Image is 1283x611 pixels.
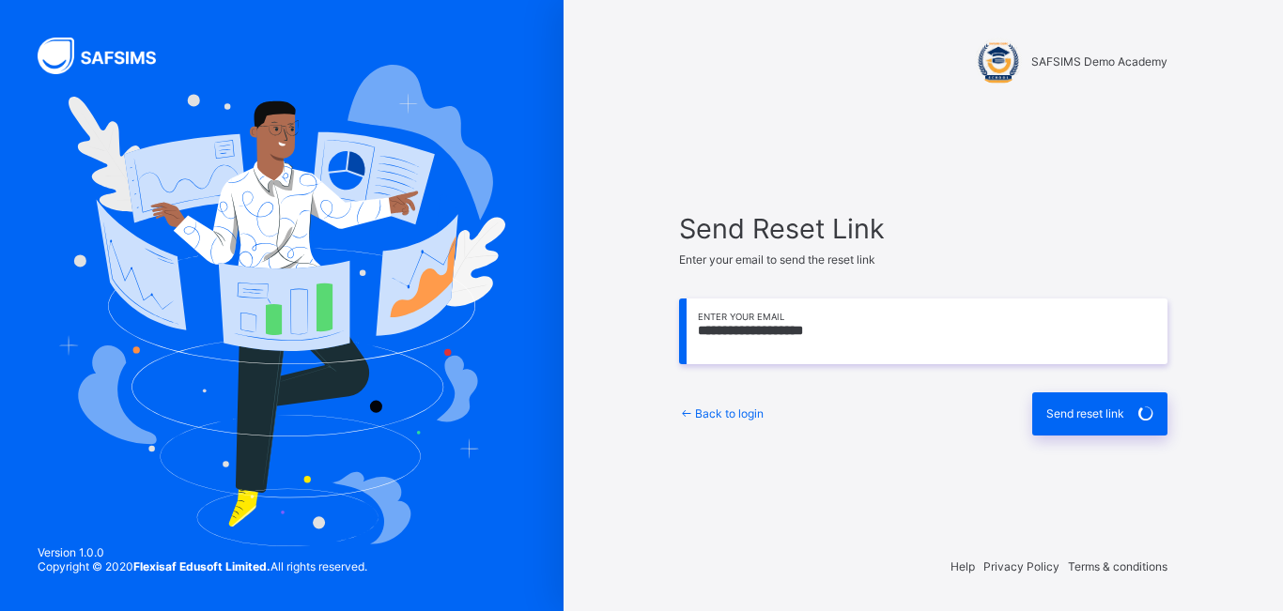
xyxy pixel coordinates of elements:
[695,406,764,420] span: Back to login
[679,406,764,420] a: Back to login
[679,252,875,267] span: Enter your email to send the reset link
[1068,559,1167,573] span: Terms & conditions
[58,65,505,545] img: Hero Image
[38,545,367,559] span: Version 1.0.0
[133,559,271,573] strong: Flexisaf Edusoft Limited.
[38,38,178,74] img: SAFSIMS Logo
[951,559,975,573] span: Help
[1046,406,1124,420] span: Send reset link
[1031,54,1167,69] span: SAFSIMS Demo Academy
[679,212,1167,245] span: Send Reset Link
[38,559,367,573] span: Copyright © 2020 All rights reserved.
[975,38,1022,84] img: SAFSIMS Demo Academy
[983,559,1059,573] span: Privacy Policy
